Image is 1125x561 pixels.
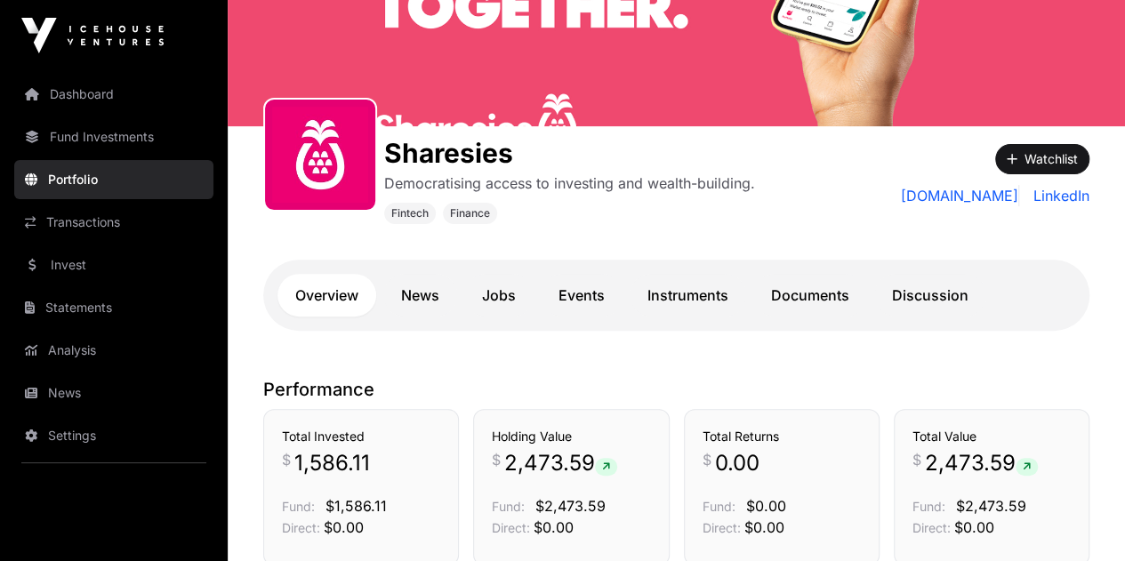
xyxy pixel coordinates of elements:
[14,245,213,285] a: Invest
[535,497,606,515] span: $2,473.59
[912,428,1071,445] h3: Total Value
[277,274,376,317] a: Overview
[282,449,291,470] span: $
[14,75,213,114] a: Dashboard
[272,107,368,203] img: sharesies_logo.jpeg
[14,373,213,413] a: News
[703,449,711,470] span: $
[14,288,213,327] a: Statements
[925,449,1038,477] span: 2,473.59
[630,274,746,317] a: Instruments
[956,497,1026,515] span: $2,473.59
[263,377,1089,402] p: Performance
[1036,476,1125,561] iframe: Chat Widget
[492,520,530,535] span: Direct:
[753,274,867,317] a: Documents
[912,449,921,470] span: $
[282,499,315,514] span: Fund:
[703,428,861,445] h3: Total Returns
[746,497,786,515] span: $0.00
[954,518,994,536] span: $0.00
[534,518,574,536] span: $0.00
[324,518,364,536] span: $0.00
[912,520,951,535] span: Direct:
[703,499,735,514] span: Fund:
[450,206,490,220] span: Finance
[464,274,534,317] a: Jobs
[703,520,741,535] span: Direct:
[14,160,213,199] a: Portfolio
[492,428,650,445] h3: Holding Value
[325,497,387,515] span: $1,586.11
[14,117,213,156] a: Fund Investments
[384,172,755,194] p: Democratising access to investing and wealth-building.
[277,274,1075,317] nav: Tabs
[282,428,440,445] h3: Total Invested
[1026,185,1089,206] a: LinkedIn
[504,449,617,477] span: 2,473.59
[492,449,501,470] span: $
[294,449,370,477] span: 1,586.11
[995,144,1089,174] button: Watchlist
[391,206,429,220] span: Fintech
[14,416,213,455] a: Settings
[21,18,164,53] img: Icehouse Ventures Logo
[14,203,213,242] a: Transactions
[492,499,525,514] span: Fund:
[874,274,986,317] a: Discussion
[14,331,213,370] a: Analysis
[383,274,457,317] a: News
[384,137,755,169] h1: Sharesies
[901,185,1019,206] a: [DOMAIN_NAME]
[912,499,945,514] span: Fund:
[744,518,784,536] span: $0.00
[715,449,759,477] span: 0.00
[282,520,320,535] span: Direct:
[541,274,623,317] a: Events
